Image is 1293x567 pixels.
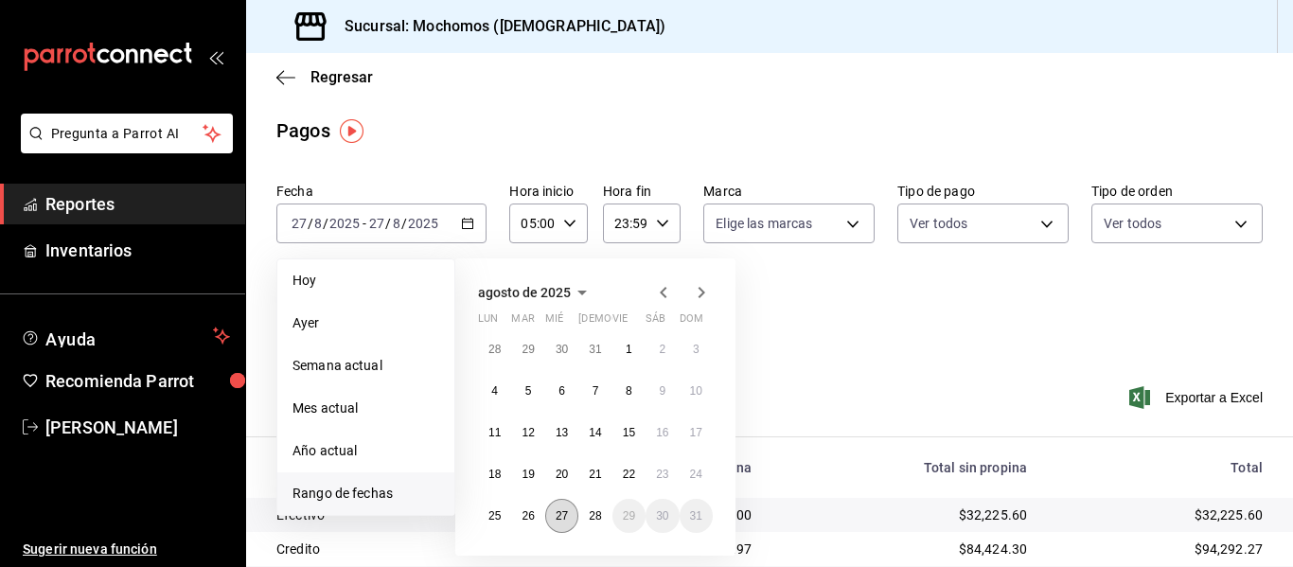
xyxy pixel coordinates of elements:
span: Inventarios [45,238,230,263]
span: Elige las marcas [716,214,812,233]
abbr: 24 de agosto de 2025 [690,468,702,481]
button: 21 de agosto de 2025 [578,457,611,491]
button: 3 de agosto de 2025 [680,332,713,366]
button: 29 de julio de 2025 [511,332,544,366]
abbr: 16 de agosto de 2025 [656,426,668,439]
button: 28 de agosto de 2025 [578,499,611,533]
button: open_drawer_menu [208,49,223,64]
span: Semana actual [292,356,439,376]
span: Mes actual [292,399,439,418]
button: 16 de agosto de 2025 [646,416,679,450]
span: Rango de fechas [292,484,439,504]
span: [PERSON_NAME] [45,415,230,440]
label: Hora inicio [509,185,587,198]
button: 12 de agosto de 2025 [511,416,544,450]
button: 8 de agosto de 2025 [612,374,646,408]
label: Marca [703,185,875,198]
abbr: 10 de agosto de 2025 [690,384,702,398]
button: 14 de agosto de 2025 [578,416,611,450]
abbr: 29 de julio de 2025 [522,343,534,356]
abbr: sábado [646,312,665,332]
button: agosto de 2025 [478,281,593,304]
button: 6 de agosto de 2025 [545,374,578,408]
abbr: 27 de agosto de 2025 [556,509,568,523]
abbr: 7 de agosto de 2025 [593,384,599,398]
abbr: 19 de agosto de 2025 [522,468,534,481]
button: 18 de agosto de 2025 [478,457,511,491]
abbr: 2 de agosto de 2025 [659,343,665,356]
div: Pagos [276,116,330,145]
button: 17 de agosto de 2025 [680,416,713,450]
input: -- [392,216,401,231]
div: Total sin propina [782,460,1027,475]
abbr: 6 de agosto de 2025 [558,384,565,398]
input: ---- [328,216,361,231]
abbr: 28 de julio de 2025 [488,343,501,356]
span: / [323,216,328,231]
div: $32,225.60 [1057,505,1263,524]
div: Total [1057,460,1263,475]
button: 10 de agosto de 2025 [680,374,713,408]
abbr: 30 de julio de 2025 [556,343,568,356]
abbr: 29 de agosto de 2025 [623,509,635,523]
abbr: 22 de agosto de 2025 [623,468,635,481]
abbr: 14 de agosto de 2025 [589,426,601,439]
button: 30 de agosto de 2025 [646,499,679,533]
abbr: jueves [578,312,690,332]
abbr: 26 de agosto de 2025 [522,509,534,523]
button: 7 de agosto de 2025 [578,374,611,408]
abbr: 8 de agosto de 2025 [626,384,632,398]
button: 20 de agosto de 2025 [545,457,578,491]
abbr: 13 de agosto de 2025 [556,426,568,439]
label: Hora fin [603,185,681,198]
img: Tooltip marker [340,119,363,143]
span: Regresar [310,68,373,86]
abbr: 18 de agosto de 2025 [488,468,501,481]
button: 30 de julio de 2025 [545,332,578,366]
abbr: 25 de agosto de 2025 [488,509,501,523]
span: Recomienda Parrot [45,368,230,394]
button: 23 de agosto de 2025 [646,457,679,491]
input: -- [313,216,323,231]
abbr: 20 de agosto de 2025 [556,468,568,481]
span: - [363,216,366,231]
abbr: 28 de agosto de 2025 [589,509,601,523]
span: Hoy [292,271,439,291]
abbr: 3 de agosto de 2025 [693,343,700,356]
span: / [385,216,391,231]
button: 2 de agosto de 2025 [646,332,679,366]
span: / [308,216,313,231]
button: 9 de agosto de 2025 [646,374,679,408]
input: -- [368,216,385,231]
label: Tipo de orden [1091,185,1263,198]
abbr: 4 de agosto de 2025 [491,384,498,398]
abbr: lunes [478,312,498,332]
span: Ayuda [45,325,205,347]
span: Reportes [45,191,230,217]
button: 27 de agosto de 2025 [545,499,578,533]
div: $94,292.27 [1057,540,1263,558]
abbr: 11 de agosto de 2025 [488,426,501,439]
abbr: 31 de julio de 2025 [589,343,601,356]
span: Ver todos [910,214,967,233]
button: 5 de agosto de 2025 [511,374,544,408]
span: / [401,216,407,231]
abbr: 21 de agosto de 2025 [589,468,601,481]
div: $32,225.60 [782,505,1027,524]
span: Sugerir nueva función [23,540,230,559]
abbr: 17 de agosto de 2025 [690,426,702,439]
label: Fecha [276,185,487,198]
button: 31 de agosto de 2025 [680,499,713,533]
abbr: 1 de agosto de 2025 [626,343,632,356]
button: 15 de agosto de 2025 [612,416,646,450]
abbr: miércoles [545,312,563,332]
a: Pregunta a Parrot AI [13,137,233,157]
button: 29 de agosto de 2025 [612,499,646,533]
abbr: viernes [612,312,628,332]
button: Pregunta a Parrot AI [21,114,233,153]
button: 22 de agosto de 2025 [612,457,646,491]
button: Exportar a Excel [1133,386,1263,409]
abbr: 12 de agosto de 2025 [522,426,534,439]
